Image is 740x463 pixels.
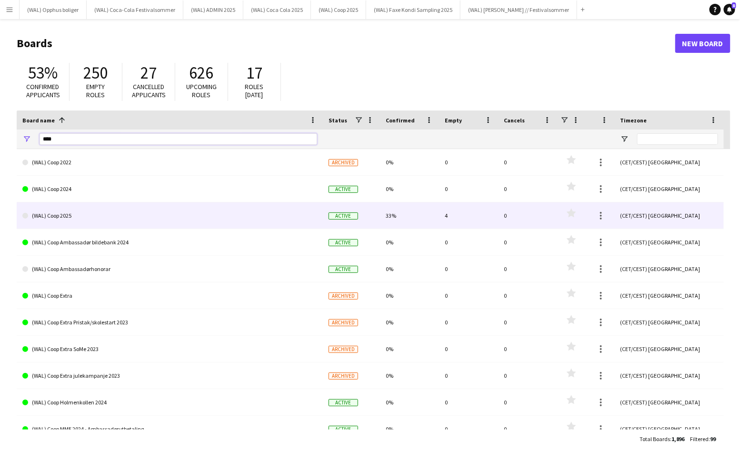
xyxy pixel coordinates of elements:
div: 0 [439,149,498,175]
button: (WAL) Opphus boliger [20,0,87,19]
span: Active [329,186,358,193]
div: 0% [380,416,439,442]
span: Empty [445,117,462,124]
button: (WAL) Coca Cola 2025 [243,0,311,19]
span: 53% [28,62,58,83]
div: 0% [380,362,439,389]
div: (CET/CEST) [GEOGRAPHIC_DATA] [614,256,724,282]
div: (CET/CEST) [GEOGRAPHIC_DATA] [614,176,724,202]
button: (WAL) [PERSON_NAME] // Festivalsommer [460,0,577,19]
span: Roles [DATE] [245,82,264,99]
span: Cancelled applicants [132,82,166,99]
div: : [690,430,716,448]
div: 0 [439,282,498,309]
span: 626 [190,62,214,83]
div: (CET/CEST) [GEOGRAPHIC_DATA] [614,149,724,175]
div: (CET/CEST) [GEOGRAPHIC_DATA] [614,362,724,389]
div: 0 [439,389,498,415]
div: 0% [380,149,439,175]
div: 0% [380,309,439,335]
button: (WAL) Faxe Kondi Sampling 2025 [366,0,460,19]
input: Board name Filter Input [40,133,317,145]
div: 0 [439,336,498,362]
div: 0 [439,176,498,202]
div: 0 [498,149,557,175]
span: Active [329,426,358,433]
input: Timezone Filter Input [637,133,718,145]
div: 0 [439,309,498,335]
div: 0 [498,416,557,442]
span: Cancels [504,117,525,124]
div: (CET/CEST) [GEOGRAPHIC_DATA] [614,282,724,309]
div: 0 [439,229,498,255]
div: (CET/CEST) [GEOGRAPHIC_DATA] [614,416,724,442]
span: Archived [329,319,358,326]
h1: Boards [17,36,675,50]
span: Archived [329,372,358,380]
div: 0 [498,309,557,335]
span: Confirmed [386,117,415,124]
button: Open Filter Menu [22,135,31,143]
div: 0 [498,229,557,255]
a: (WAL) Coop Holmenkollen 2024 [22,389,317,416]
span: Upcoming roles [186,82,217,99]
div: 0 [498,202,557,229]
div: 0% [380,389,439,415]
span: Total Boards [640,435,670,443]
div: 0 [498,362,557,389]
span: Timezone [620,117,647,124]
div: (CET/CEST) [GEOGRAPHIC_DATA] [614,389,724,415]
span: 250 [84,62,108,83]
div: 0 [439,416,498,442]
div: (CET/CEST) [GEOGRAPHIC_DATA] [614,229,724,255]
div: 0 [498,336,557,362]
a: (WAL) Coop 2024 [22,176,317,202]
span: Archived [329,292,358,300]
div: 0 [439,256,498,282]
div: : [640,430,685,448]
span: 1,896 [671,435,685,443]
span: Confirmed applicants [26,82,60,99]
button: (WAL) ADMIN 2025 [183,0,243,19]
div: 0 [498,389,557,415]
span: Active [329,212,358,220]
span: 17 [246,62,262,83]
span: 8 [732,2,736,9]
div: 0% [380,176,439,202]
div: (CET/CEST) [GEOGRAPHIC_DATA] [614,336,724,362]
button: (WAL) Coca-Cola Festivalsommer [87,0,183,19]
div: 0% [380,256,439,282]
span: Archived [329,159,358,166]
div: 0% [380,336,439,362]
a: (WAL) Coop Ambassadør bildebank 2024 [22,229,317,256]
a: (WAL) Coop 2022 [22,149,317,176]
a: New Board [675,34,730,53]
span: Filtered [690,435,709,443]
div: 0 [498,282,557,309]
span: Archived [329,346,358,353]
a: (WAL) Coop MME 2024 - Ambassadørutbetaling [22,416,317,443]
span: Active [329,239,358,246]
a: (WAL) Coop Extra Pristak/skolestart 2023 [22,309,317,336]
a: (WAL) Coop Extra julekampanje 2023 [22,362,317,389]
div: 0 [498,176,557,202]
div: 33% [380,202,439,229]
button: Open Filter Menu [620,135,629,143]
span: 99 [710,435,716,443]
button: (WAL) Coop 2025 [311,0,366,19]
span: Board name [22,117,55,124]
a: 8 [724,4,735,15]
div: 0 [439,362,498,389]
div: 4 [439,202,498,229]
a: (WAL) Coop Ambassadørhonorar [22,256,317,282]
div: 0% [380,229,439,255]
a: (WAL) Coop Extra SoMe 2023 [22,336,317,362]
div: 0 [498,256,557,282]
span: Empty roles [87,82,105,99]
span: Active [329,266,358,273]
div: (CET/CEST) [GEOGRAPHIC_DATA] [614,202,724,229]
div: (CET/CEST) [GEOGRAPHIC_DATA] [614,309,724,335]
a: (WAL) Coop 2025 [22,202,317,229]
div: 0% [380,282,439,309]
span: Status [329,117,347,124]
